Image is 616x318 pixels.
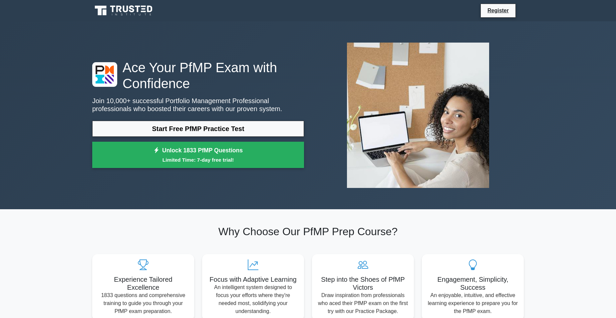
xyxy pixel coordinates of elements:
[92,121,304,137] a: Start Free PfMP Practice Test
[92,97,304,113] p: Join 10,000+ successful Portfolio Management Professional professionals who boosted their careers...
[427,291,518,315] p: An enjoyable, intuitive, and effective learning experience to prepare you for the PfMP exam.
[207,275,299,283] h5: Focus with Adaptive Learning
[92,60,304,91] h1: Ace Your PfMP Exam with Confidence
[317,291,409,315] p: Draw inspiration from professionals who aced their PfMP exam on the first try with our Practice P...
[98,291,189,315] p: 1833 questions and comprehensive training to guide you through your PfMP exam preparation.
[207,283,299,315] p: An intelligent system designed to focus your efforts where they're needed most, solidifying your ...
[483,6,513,15] a: Register
[92,225,524,238] h2: Why Choose Our PfMP Prep Course?
[317,275,409,291] h5: Step into the Shoes of PfMP Victors
[92,142,304,168] a: Unlock 1833 PfMP QuestionsLimited Time: 7-day free trial!
[98,275,189,291] h5: Experience Tailored Excellence
[101,156,296,164] small: Limited Time: 7-day free trial!
[427,275,518,291] h5: Engagement, Simplicity, Success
